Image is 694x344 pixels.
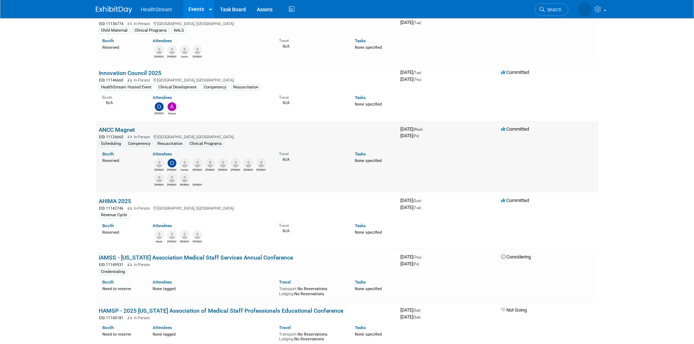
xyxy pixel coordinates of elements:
span: Lodging: [279,292,294,296]
div: [GEOGRAPHIC_DATA], [GEOGRAPHIC_DATA] [99,205,395,211]
div: Cody Forrest [205,167,215,172]
span: [DATE] [400,261,419,266]
img: Kathryn Prusinski [155,46,164,54]
div: Competency [126,141,153,147]
div: N/A [102,100,142,106]
a: ANCC Magnet [99,126,135,133]
img: Cody Forrest [206,159,215,167]
img: Sam Kelly [180,230,189,239]
div: Kathryn Prusinski [154,54,164,59]
img: Diana Hickey [168,46,176,54]
span: (Tue) [413,206,421,210]
span: - [422,307,423,313]
div: Danie Buhlinger [180,54,189,59]
span: [DATE] [400,76,421,82]
span: EID: 11146660 [99,78,126,82]
div: Eric Carroll [167,182,176,187]
span: [DATE] [400,133,419,138]
div: Hunter Hoffman [180,167,189,172]
a: Travel [279,325,291,330]
img: In-Person Event [128,316,132,319]
a: Travel [279,280,291,285]
span: (Sat) [413,315,420,319]
a: Tasks [355,280,366,285]
span: [DATE] [400,254,423,260]
img: Olivia Christopher [168,159,176,167]
div: Booth [102,93,142,100]
div: Shelby Stafford [193,239,202,244]
div: Tanesha Riley [193,54,202,59]
span: (Sat) [413,308,420,312]
div: None tagged [153,331,274,337]
span: - [424,126,425,132]
div: None tagged [153,285,274,292]
span: EID: 11126660 [99,135,126,139]
div: Taylor Peverly [244,167,253,172]
div: Clinical Development [156,84,199,91]
span: None specified [355,230,382,235]
span: Search [545,7,561,12]
img: Alyssa Jones [168,102,176,111]
div: Reserved [102,44,142,50]
span: (Thu) [413,78,421,82]
a: Attendees [153,223,172,228]
a: Tasks [355,325,366,330]
div: Travel [279,149,344,156]
span: [DATE] [400,126,425,132]
div: Alyssa Jones [167,111,176,115]
img: Karen Sutton [231,159,240,167]
img: In-Person Event [128,262,132,266]
a: Attendees [153,95,172,100]
div: Credentialing [99,269,127,275]
div: Revenue Cycle [99,212,129,218]
span: [DATE] [400,20,421,25]
span: In-Person [134,21,152,26]
span: - [422,70,423,75]
div: Clinical Programs [187,141,224,147]
div: [GEOGRAPHIC_DATA], [GEOGRAPHIC_DATA] [99,20,395,27]
div: [GEOGRAPHIC_DATA], [GEOGRAPHIC_DATA] [99,77,395,83]
div: Scott McQuigg [193,167,202,172]
div: Resuscitation [231,84,260,91]
span: None specified [355,286,382,291]
a: Tasks [355,95,366,100]
a: Booth [102,223,114,228]
span: (Wed) [413,127,423,131]
div: Resuscitation [155,141,185,147]
div: N/A [279,228,344,234]
span: EID: 11136774 [99,22,126,26]
div: Child Maternal [99,27,130,34]
span: In-Person [134,78,152,83]
div: NALS [172,27,186,34]
img: Shelby Stafford [193,230,202,239]
span: (Fri) [413,262,419,266]
div: Travel [279,36,344,43]
span: [DATE] [400,314,420,320]
a: Booth [102,38,114,43]
a: Innovation Council 2025 [99,70,161,76]
div: No Reservations No Reservations [279,331,344,342]
span: - [422,254,423,260]
a: Attendees [153,151,172,157]
a: Booth [102,325,114,330]
img: Emily Brooks [155,159,164,167]
div: Scheduling [99,141,123,147]
div: Zach Smallwood [256,167,266,172]
img: Hunter Hoffman [180,159,189,167]
div: N/A [279,157,344,162]
div: Ryan Quesnel [167,239,176,244]
img: In-Person Event [128,206,132,210]
span: - [422,198,423,203]
span: (Sun) [413,199,421,203]
span: None specified [355,102,382,107]
span: [DATE] [400,198,423,203]
img: Scott McQuigg [193,159,202,167]
span: Considering [501,254,531,260]
img: Chuck Howell [155,174,164,182]
a: Booth [102,151,114,157]
span: (Thu) [413,255,421,259]
img: Ryan Quesnel [168,230,176,239]
div: Brittany Caggiano [218,167,227,172]
span: Transport: [279,286,298,291]
img: Tanesha Riley [193,46,202,54]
